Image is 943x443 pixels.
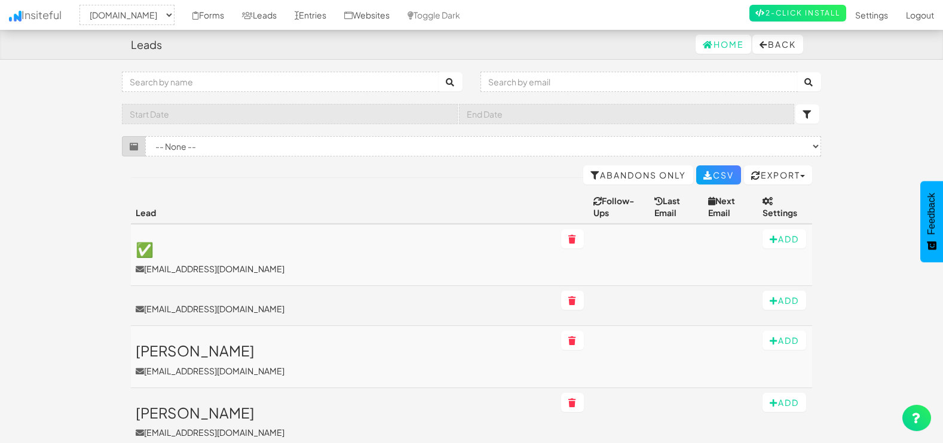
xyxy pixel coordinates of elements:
[749,5,846,21] a: 2-Click Install
[763,331,806,350] button: Add
[696,35,751,54] a: Home
[650,190,703,224] th: Last Email
[763,229,806,248] button: Add
[589,190,650,224] th: Follow-Ups
[136,263,552,275] p: [EMAIL_ADDRESS][DOMAIN_NAME]
[752,35,803,54] button: Back
[763,291,806,310] button: Add
[758,190,812,224] th: Settings
[920,181,943,262] button: Feedback - Show survey
[136,405,552,420] h3: [PERSON_NAME]
[9,11,22,21] img: icon.png
[583,165,693,184] a: Abandons Only
[131,190,556,224] th: Lead
[696,165,741,184] a: CSV
[136,343,552,358] h3: [PERSON_NAME]
[136,365,552,377] p: [EMAIL_ADDRESS][DOMAIN_NAME]
[926,193,937,235] span: Feedback
[136,426,552,438] p: [EMAIL_ADDRESS][DOMAIN_NAME]
[480,72,798,92] input: Search by email
[122,104,458,124] input: Start Date
[136,303,552,315] a: [EMAIL_ADDRESS][DOMAIN_NAME]
[131,39,162,51] h4: Leads
[136,405,552,438] a: [PERSON_NAME][EMAIL_ADDRESS][DOMAIN_NAME]
[763,393,806,412] button: Add
[744,165,812,184] button: Export
[136,343,552,376] a: [PERSON_NAME][EMAIL_ADDRESS][DOMAIN_NAME]
[136,241,552,275] a: ✅[EMAIL_ADDRESS][DOMAIN_NAME]
[122,72,439,92] input: Search by name
[703,190,758,224] th: Next Email
[459,104,795,124] input: End Date
[136,241,552,257] h3: ✅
